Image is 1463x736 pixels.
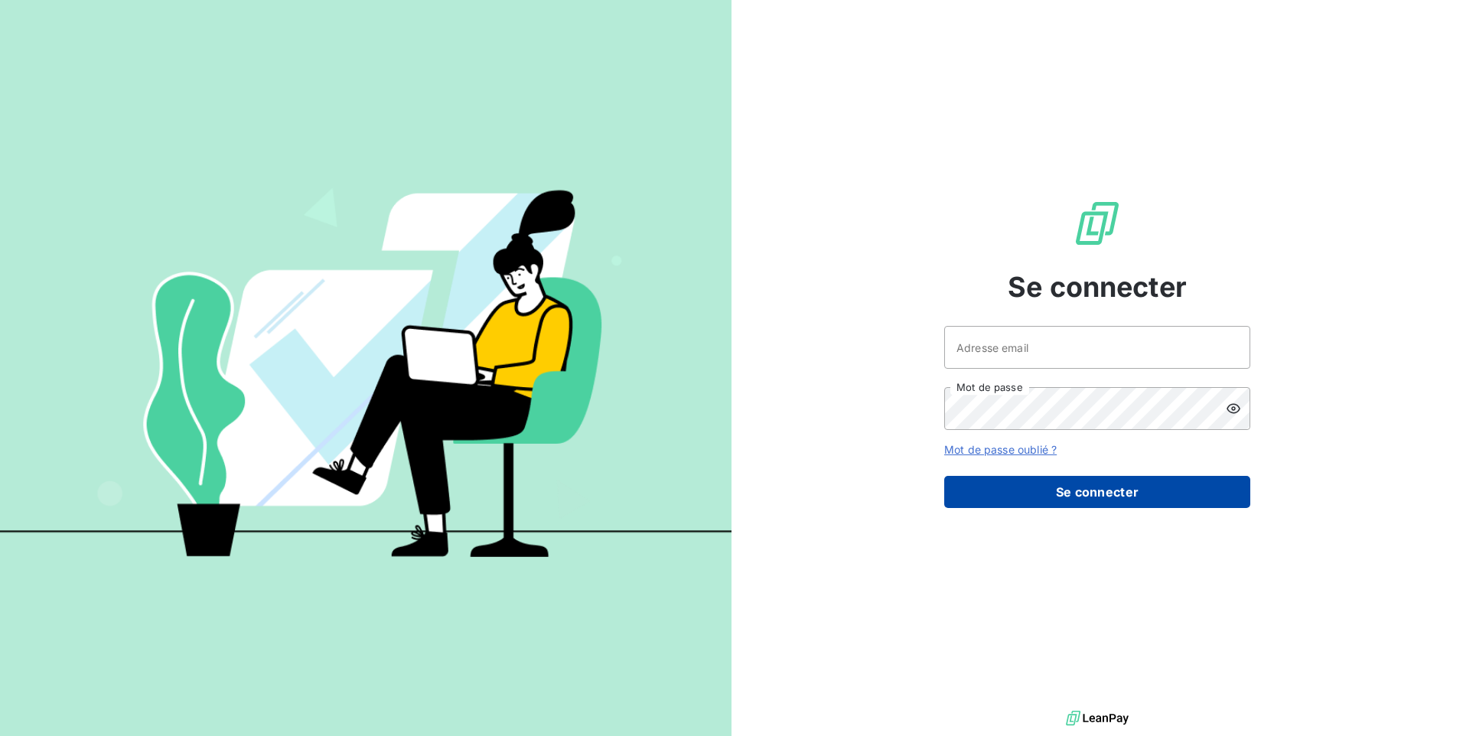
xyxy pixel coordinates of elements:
[1008,266,1187,308] span: Se connecter
[1066,707,1129,730] img: logo
[1073,199,1122,248] img: Logo LeanPay
[944,476,1250,508] button: Se connecter
[944,443,1057,456] a: Mot de passe oublié ?
[944,326,1250,369] input: placeholder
